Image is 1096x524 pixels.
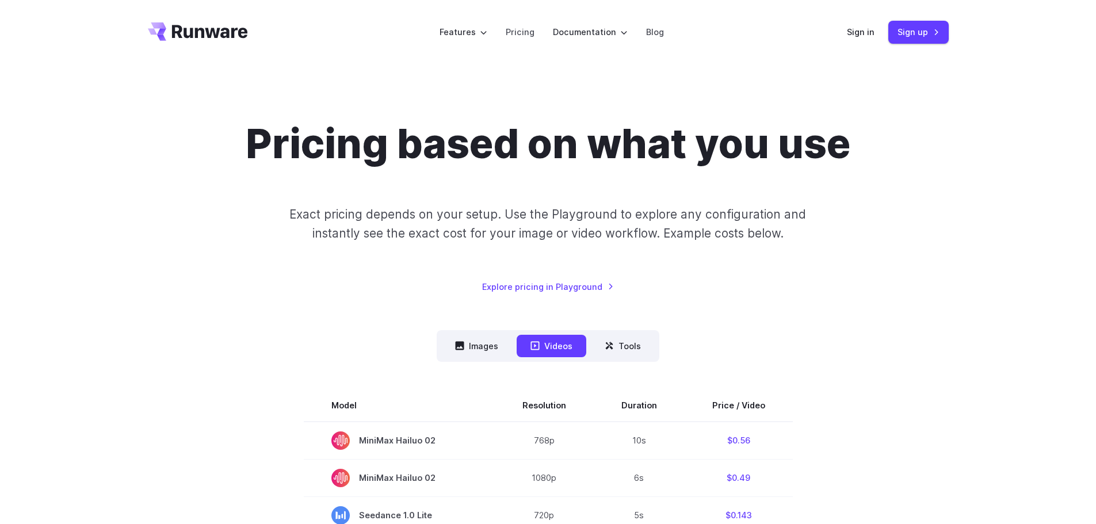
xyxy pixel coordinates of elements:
a: Explore pricing in Playground [482,280,614,293]
a: Pricing [506,25,534,39]
label: Documentation [553,25,628,39]
td: $0.49 [685,459,793,496]
th: Duration [594,389,685,422]
th: Price / Video [685,389,793,422]
span: MiniMax Hailuo 02 [331,431,467,450]
a: Go to / [148,22,248,41]
button: Tools [591,335,655,357]
td: 1080p [495,459,594,496]
th: Resolution [495,389,594,422]
a: Sign in [847,25,874,39]
td: 768p [495,422,594,460]
td: $0.56 [685,422,793,460]
button: Videos [517,335,586,357]
p: Exact pricing depends on your setup. Use the Playground to explore any configuration and instantl... [268,205,828,243]
a: Blog [646,25,664,39]
th: Model [304,389,495,422]
label: Features [440,25,487,39]
a: Sign up [888,21,949,43]
td: 10s [594,422,685,460]
td: 6s [594,459,685,496]
button: Images [441,335,512,357]
span: MiniMax Hailuo 02 [331,469,467,487]
h1: Pricing based on what you use [246,120,850,168]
